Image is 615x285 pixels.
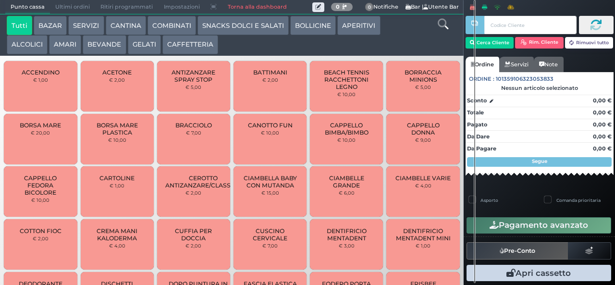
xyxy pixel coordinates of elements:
button: BAZAR [34,16,67,35]
span: CUSCINO CERVICALE [242,227,299,242]
small: € 10,00 [337,137,356,143]
button: Apri cassetto [467,265,611,281]
small: € 10,00 [337,91,356,97]
strong: Totale [467,109,484,116]
button: Pagamento avanzato [467,217,611,234]
small: € 10,00 [108,137,126,143]
small: € 2,00 [262,77,278,83]
small: € 1,00 [110,183,124,188]
button: AMARI [49,35,81,54]
button: APERITIVI [337,16,380,35]
strong: 0,00 € [593,109,612,116]
small: € 10,00 [261,130,279,136]
button: SNACKS DOLCI E SALATI [197,16,289,35]
span: ANTIZANZARE SPRAY STOP [165,69,222,83]
a: Ordine [466,57,499,72]
a: Note [534,57,563,72]
span: Punto cassa [5,0,50,14]
small: € 2,00 [185,243,201,248]
button: Pre-Conto [467,242,568,260]
span: CUFFIA PER DOCCIA [165,227,222,242]
span: CAPPELLO FEDORA BICOLORE [12,174,69,196]
small: € 1,00 [416,243,430,248]
strong: Sconto [467,97,487,105]
span: COTTON FIOC [20,227,61,235]
strong: 0,00 € [593,133,612,140]
button: SERVIZI [68,16,104,35]
span: CAPPELLO BIMBA/BIMBO [318,122,375,136]
span: CARTOLINE [99,174,135,182]
small: € 10,00 [31,197,49,203]
small: € 20,00 [31,130,50,136]
button: GELATI [128,35,161,54]
small: € 7,00 [262,243,278,248]
strong: 0,00 € [593,121,612,128]
small: € 2,00 [33,235,49,241]
label: Asporto [480,197,498,203]
span: BEACH TENNIS RACCHETTONI LEGNO [318,69,375,90]
button: ALCOLICI [7,35,48,54]
button: Rimuovi tutto [565,37,614,49]
span: 0 [365,3,374,12]
span: BRACCIOLO [175,122,212,129]
button: CAFFETTERIA [162,35,218,54]
small: € 2,00 [185,190,201,196]
span: CIAMBELLE VARIE [395,174,451,182]
span: DENTIFRICIO MENTADENT MINI [394,227,452,242]
small: € 5,00 [185,84,201,90]
div: Nessun articolo selezionato [466,85,614,91]
strong: Segue [532,158,547,164]
span: CIAMBELLA BABY CON MUTANDA [242,174,299,189]
span: ACCENDINO [22,69,60,76]
small: € 6,00 [339,190,355,196]
strong: Da Pagare [467,145,496,152]
button: COMBINATI [148,16,196,35]
strong: 0,00 € [593,97,612,104]
span: DENTIFRICIO MENTADENT [318,227,375,242]
span: BATTIMANI [253,69,287,76]
button: Cerca Cliente [466,37,514,49]
b: 0 [336,3,340,10]
button: BOLLICINE [290,16,336,35]
span: CAPPELLO DONNA [394,122,452,136]
small: € 4,00 [109,243,125,248]
a: Servizi [499,57,534,72]
span: CREMA MANI KALODERMA [88,227,146,242]
span: BORRACCIA MINIONS [394,69,452,83]
label: Comanda prioritaria [556,197,601,203]
input: Codice Cliente [484,16,576,34]
small: € 7,00 [186,130,201,136]
span: CANOTTO FUN [248,122,293,129]
small: € 2,00 [109,77,125,83]
span: CEROTTO ANTIZANZARE/CLASSICO [165,174,242,189]
small: € 1,00 [33,77,48,83]
span: Ultimi ordini [50,0,95,14]
strong: Da Dare [467,133,490,140]
span: Ordine : [469,75,494,83]
a: Torna alla dashboard [222,0,292,14]
small: € 3,00 [339,243,355,248]
span: BORSA MARE [20,122,61,129]
span: ACETONE [102,69,132,76]
span: Impostazioni [159,0,205,14]
small: € 9,00 [415,137,431,143]
button: Tutti [7,16,32,35]
strong: 0,00 € [593,145,612,152]
button: Rim. Cliente [515,37,564,49]
span: 101359106323053833 [496,75,553,83]
button: CANTINA [106,16,146,35]
small: € 15,00 [261,190,279,196]
span: Ritiri programmati [95,0,158,14]
span: BORSA MARE PLASTICA [88,122,146,136]
strong: Pagato [467,121,487,128]
button: BEVANDE [83,35,126,54]
small: € 5,00 [415,84,431,90]
span: CIAMBELLE GRANDE [318,174,375,189]
small: € 4,00 [415,183,431,188]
